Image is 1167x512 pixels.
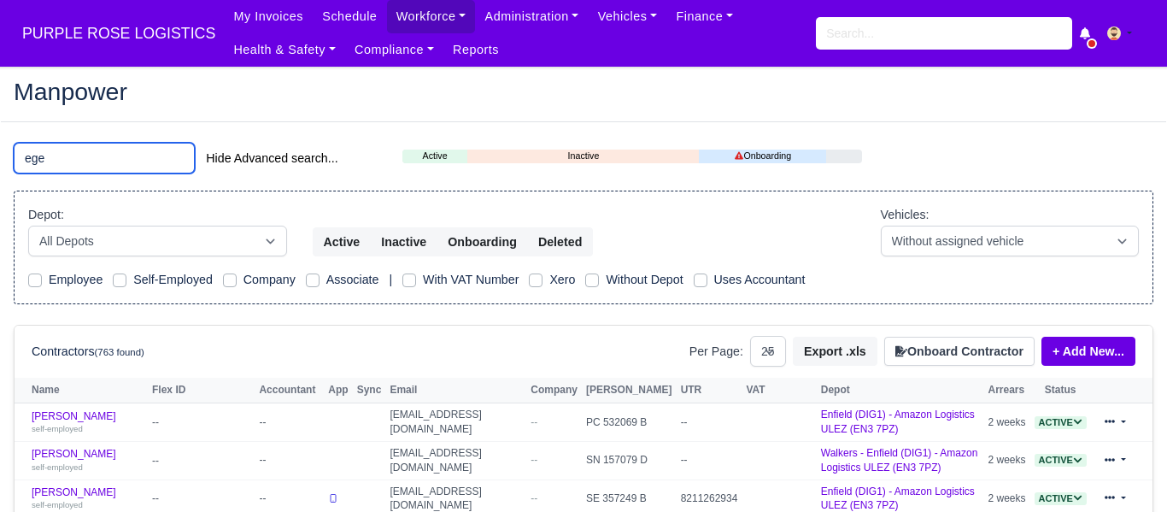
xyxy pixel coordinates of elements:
[133,270,213,290] label: Self-Employed
[148,403,255,442] td: --
[423,270,519,290] label: With VAT Number
[32,344,144,359] h6: Contractors
[677,403,742,442] td: --
[1041,337,1135,366] a: + Add New...
[402,149,468,163] a: Active
[32,424,83,433] small: self-employed
[243,270,296,290] label: Company
[389,273,392,286] span: |
[370,227,437,256] button: Inactive
[345,33,443,67] a: Compliance
[1,66,1166,121] div: Manpower
[821,409,975,435] a: Enfield (DIG1) - Amazon Logistics ULEZ (EN3 7PZ)
[255,441,324,480] td: --
[821,447,978,474] a: Walkers - Enfield (DIG1) - Amazon Logistics ULEZ (EN3 7PZ)
[14,17,224,50] a: PURPLE ROSE LOGISTICS
[1030,378,1091,403] th: Status
[793,337,877,366] button: Export .xls
[983,441,1029,480] td: 2 weeks
[255,378,324,403] th: Accountant
[1035,454,1087,467] span: Active
[881,205,929,225] label: Vehicles:
[32,462,83,472] small: self-employed
[527,227,593,256] button: Deleted
[467,149,699,163] a: Inactive
[983,378,1029,403] th: Arrears
[32,410,144,435] a: [PERSON_NAME] self-employed
[582,403,677,442] td: PC 532069 B
[324,378,352,403] th: App
[224,33,345,67] a: Health & Safety
[195,144,349,173] button: Hide Advanced search...
[14,16,224,50] span: PURPLE ROSE LOGISTICS
[28,205,64,225] label: Depot:
[148,441,255,480] td: --
[32,448,144,473] a: [PERSON_NAME] self-employed
[14,143,195,174] input: Search (by name, email, transporter id) ...
[385,378,526,403] th: Email
[821,486,975,512] a: Enfield (DIG1) - Amazon Logistics ULEZ (EN3 7PZ)
[32,500,83,509] small: self-employed
[606,270,683,290] label: Without Depot
[148,378,255,403] th: Flex ID
[1035,416,1087,428] a: Active
[385,441,526,480] td: [EMAIL_ADDRESS][DOMAIN_NAME]
[714,270,806,290] label: Uses Accountant
[742,378,816,403] th: VAT
[531,454,537,466] span: --
[32,486,144,511] a: [PERSON_NAME] self-employed
[14,79,1153,103] h2: Manpower
[353,378,386,403] th: Sync
[49,270,103,290] label: Employee
[531,492,537,504] span: --
[677,378,742,403] th: UTR
[255,403,324,442] td: --
[15,378,148,403] th: Name
[1035,337,1135,366] div: + Add New...
[689,342,743,362] label: Per Page:
[699,149,826,163] a: Onboarding
[582,378,677,403] th: [PERSON_NAME]
[549,270,575,290] label: Xero
[443,33,508,67] a: Reports
[582,441,677,480] td: SN 157079 D
[95,347,144,357] small: (763 found)
[1035,492,1087,504] a: Active
[437,227,528,256] button: Onboarding
[1035,454,1087,466] a: Active
[816,17,1072,50] input: Search...
[326,270,379,290] label: Associate
[1035,492,1087,505] span: Active
[677,441,742,480] td: --
[884,337,1035,366] button: Onboard Contractor
[983,403,1029,442] td: 2 weeks
[1035,416,1087,429] span: Active
[531,416,537,428] span: --
[385,403,526,442] td: [EMAIL_ADDRESS][DOMAIN_NAME]
[526,378,582,403] th: Company
[817,378,984,403] th: Depot
[1082,430,1167,512] iframe: Chat Widget
[313,227,372,256] button: Active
